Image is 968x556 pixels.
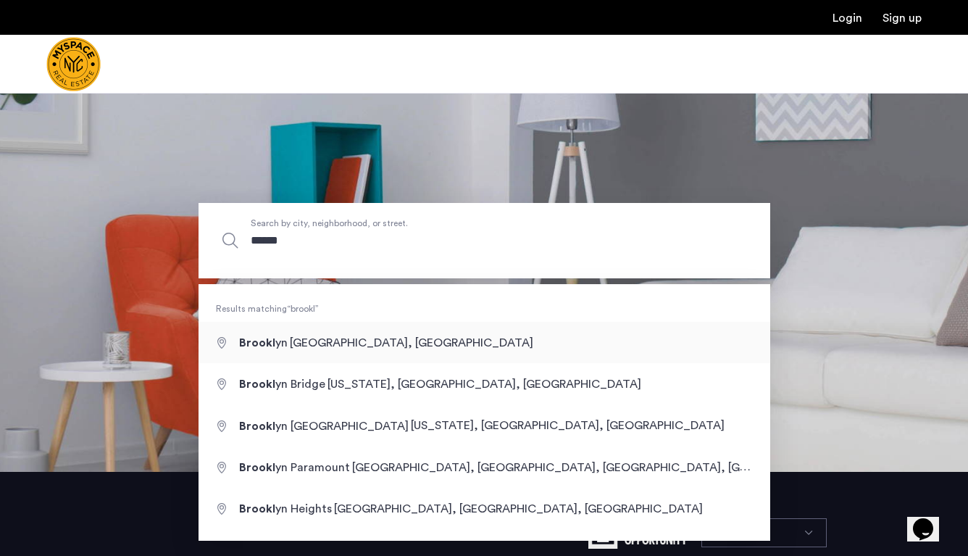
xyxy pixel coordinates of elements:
a: Login [833,12,862,24]
span: Results matching [199,302,770,316]
img: logo [46,37,101,91]
span: yn [GEOGRAPHIC_DATA] [239,420,411,432]
a: Registration [883,12,922,24]
span: Brookl [239,462,275,473]
span: yn Paramount [239,462,352,473]
q: brookl [287,304,319,313]
span: Brookl [239,503,275,515]
span: Search by city, neighborhood, or street. [251,215,651,230]
span: yn Bridge [239,378,327,390]
span: Brookl [239,378,275,390]
span: Brookl [239,337,275,349]
span: yn Heights [239,503,334,515]
input: Apartment Search [199,203,770,278]
span: [US_STATE], [GEOGRAPHIC_DATA], [GEOGRAPHIC_DATA] [411,420,725,432]
span: [GEOGRAPHIC_DATA], [GEOGRAPHIC_DATA], [GEOGRAPHIC_DATA], [GEOGRAPHIC_DATA] [352,461,846,473]
iframe: chat widget [907,498,954,542]
span: yn [239,337,290,349]
span: Brookl [239,420,275,432]
a: Cazamio Logo [46,37,101,91]
span: [GEOGRAPHIC_DATA], [GEOGRAPHIC_DATA], [GEOGRAPHIC_DATA] [334,503,703,515]
span: [US_STATE], [GEOGRAPHIC_DATA], [GEOGRAPHIC_DATA] [327,378,641,390]
span: [GEOGRAPHIC_DATA], [GEOGRAPHIC_DATA] [290,337,533,349]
